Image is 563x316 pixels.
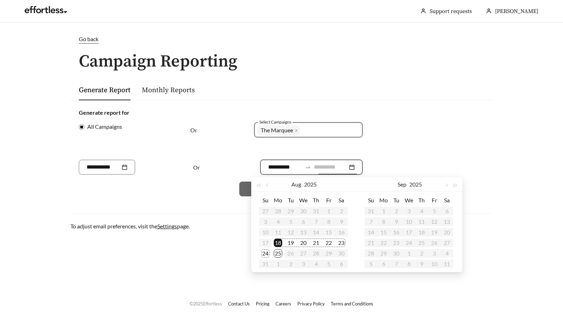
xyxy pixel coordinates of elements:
[337,239,346,247] div: 23
[304,177,317,191] button: 2025
[193,164,200,171] span: Or
[322,195,335,206] th: Fr
[157,223,177,229] a: Settings
[441,195,453,206] th: Sa
[335,195,348,206] th: Sa
[70,52,493,71] h1: Campaign Reporting
[256,301,270,306] a: Pricing
[274,249,282,258] div: 25
[430,8,472,15] a: Support requests
[295,129,298,133] span: close
[324,239,333,247] div: 22
[276,301,291,306] a: Careers
[322,238,335,248] td: 2025-08-22
[415,195,428,206] th: Th
[70,35,493,44] a: Go back
[272,238,284,248] td: 2025-08-18
[297,301,325,306] a: Privacy Policy
[403,195,415,206] th: We
[305,164,311,170] span: to
[79,109,129,116] strong: Generate report for
[272,195,284,206] th: Mo
[299,239,308,247] div: 20
[409,177,422,191] button: 2025
[272,248,284,259] td: 2025-08-25
[70,223,190,229] span: To adjust email preferences, visit the page.
[377,195,390,206] th: Mo
[310,195,322,206] th: Th
[259,195,272,206] th: Su
[335,238,348,248] td: 2025-08-23
[261,127,293,133] span: The Marquee
[142,86,195,95] a: Monthly Reports
[365,195,377,206] th: Su
[398,177,406,191] button: Sep
[312,239,320,247] div: 21
[310,238,322,248] td: 2025-08-21
[291,177,301,191] button: Aug
[84,122,125,131] span: All Campaigns
[239,182,299,196] button: Download CSV
[79,86,131,95] a: Generate Report
[331,301,373,306] a: Terms and Conditions
[495,8,538,15] span: [PERSON_NAME]
[274,239,282,247] div: 18
[286,239,295,247] div: 19
[305,164,311,170] span: swap-right
[190,127,197,133] span: Or
[297,238,310,248] td: 2025-08-20
[190,301,222,306] span: © 2025 Effortless
[297,195,310,206] th: We
[228,301,250,306] a: Contact Us
[79,36,99,42] span: Go back
[261,249,270,258] div: 24
[284,195,297,206] th: Tu
[284,238,297,248] td: 2025-08-19
[428,195,441,206] th: Fr
[259,248,272,259] td: 2025-08-24
[390,195,403,206] th: Tu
